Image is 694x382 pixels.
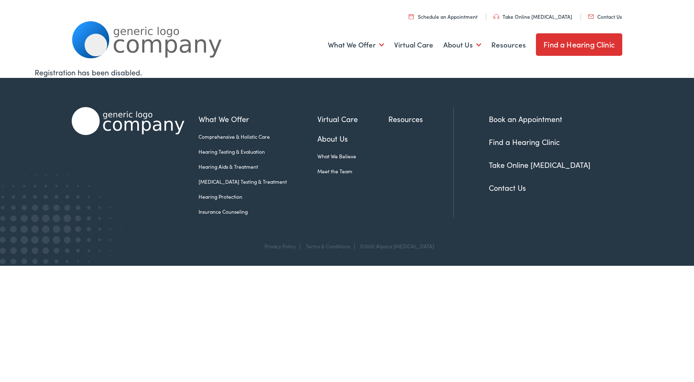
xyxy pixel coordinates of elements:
[199,133,317,140] a: Comprehensive & Holistic Care
[317,167,388,175] a: Meet the Team
[489,182,526,193] a: Contact Us
[409,13,478,20] a: Schedule an Appointment
[388,113,453,125] a: Resources
[72,107,184,135] img: Alpaca Audiology
[356,243,434,249] div: ©2025 Alpaca [MEDICAL_DATA]
[35,67,659,78] div: Registration has been disabled.
[264,242,296,250] a: Privacy Policy
[306,242,350,250] a: Terms & Conditions
[394,30,433,60] a: Virtual Care
[328,30,384,60] a: What We Offer
[409,14,414,19] img: utility icon
[489,114,562,124] a: Book an Appointment
[443,30,481,60] a: About Us
[588,15,594,19] img: utility icon
[489,137,560,147] a: Find a Hearing Clinic
[199,193,317,200] a: Hearing Protection
[536,33,622,56] a: Find a Hearing Clinic
[199,178,317,185] a: [MEDICAL_DATA] Testing & Treatment
[199,148,317,155] a: Hearing Testing & Evaluation
[317,133,388,144] a: About Us
[317,113,388,125] a: Virtual Care
[199,113,317,125] a: What We Offer
[489,160,591,170] a: Take Online [MEDICAL_DATA]
[199,163,317,170] a: Hearing Aids & Treatment
[588,13,622,20] a: Contact Us
[493,14,499,19] img: utility icon
[493,13,572,20] a: Take Online [MEDICAL_DATA]
[199,208,317,215] a: Insurance Counseling
[491,30,526,60] a: Resources
[317,152,388,160] a: What We Believe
